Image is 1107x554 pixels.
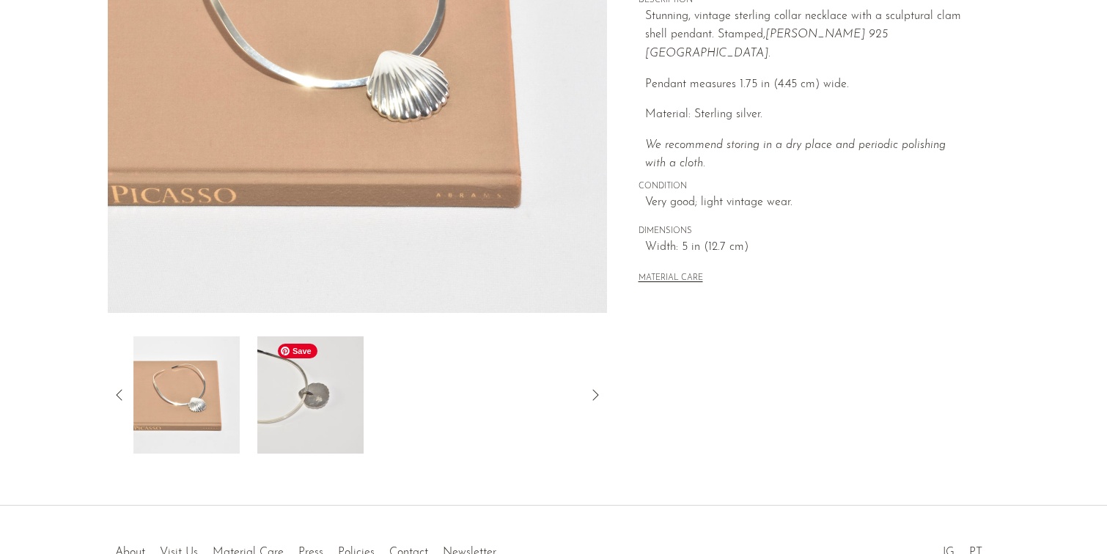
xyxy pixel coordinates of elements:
img: Silver Shell Collar Necklace [257,336,364,454]
i: We recommend storing in a dry place and periodic polishing with a cloth. [645,139,946,170]
span: CONDITION [639,180,968,193]
span: Very good; light vintage wear. [645,193,968,213]
span: Save [278,344,317,358]
span: DIMENSIONS [639,225,968,238]
p: Stunning, vintage sterling collar necklace with a sculptural clam shell pendant. Stamped, [645,7,968,64]
em: [PERSON_NAME] 925 [GEOGRAPHIC_DATA]. [645,29,888,59]
img: Silver Shell Collar Necklace [133,336,240,454]
button: MATERIAL CARE [639,273,703,284]
span: Width: 5 in (12.7 cm) [645,238,968,257]
p: Material: Sterling silver. [645,106,968,125]
p: Pendant measures 1.75 in (4.45 cm) wide. [645,75,968,95]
